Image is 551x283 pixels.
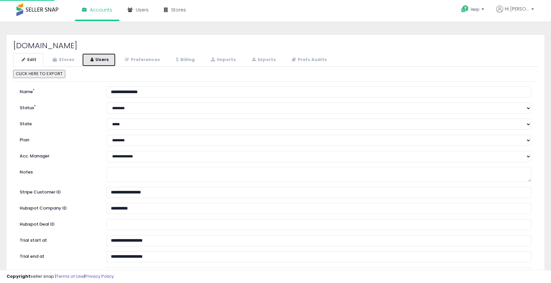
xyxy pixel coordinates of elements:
label: Trial end at [15,251,102,260]
span: Accounts [90,7,112,13]
span: Help [471,7,480,12]
label: Accelerator ends at [15,267,102,276]
span: Hi [PERSON_NAME] [505,6,529,12]
span: Users [136,7,149,13]
label: Name [15,87,102,95]
label: Acc. Manager [15,151,102,159]
a: Imports [202,53,243,67]
a: Preferences [116,53,167,67]
label: Plan [15,135,102,143]
label: Hubspot Company ID [15,203,102,212]
label: Status [15,103,102,111]
label: Stripe Customer ID [15,187,102,195]
label: Trial start at [15,235,102,244]
i: Get Help [461,5,469,13]
a: Privacy Policy [85,273,114,279]
label: Hubspot Deal ID [15,219,102,228]
button: CLICK HERE TO EXPORT [13,70,65,78]
h2: [DOMAIN_NAME] [13,41,538,50]
a: Exports [243,53,283,67]
a: Terms of Use [56,273,84,279]
a: Stores [44,53,81,67]
a: Hi [PERSON_NAME] [496,6,534,20]
strong: Copyright [7,273,31,279]
div: seller snap | | [7,273,114,280]
a: Edit [13,53,43,67]
a: Prefs Audits [283,53,334,67]
label: State [15,119,102,127]
a: Users [82,53,116,67]
span: Stores [171,7,186,13]
label: Notes [15,167,102,175]
a: Billing [168,53,202,67]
